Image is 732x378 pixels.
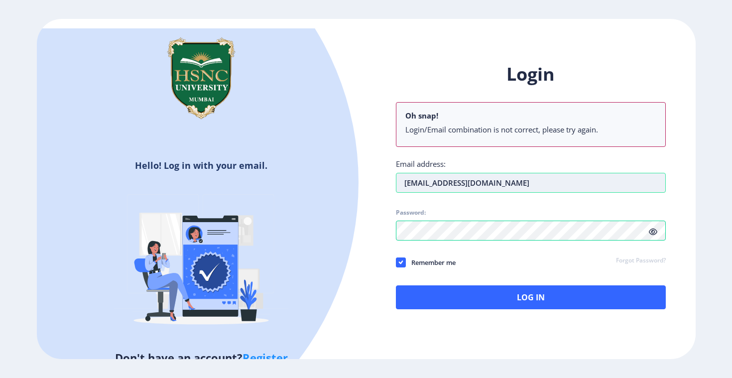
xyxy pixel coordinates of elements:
img: Verified-rafiki.svg [114,175,288,350]
li: Login/Email combination is not correct, please try again. [405,125,656,134]
input: Email address [396,173,666,193]
h5: Don't have an account? [44,350,359,366]
a: Forgot Password? [616,256,666,265]
label: Email address: [396,159,446,169]
button: Log In [396,285,666,309]
label: Password: [396,209,426,217]
b: Oh snap! [405,111,438,121]
span: Remember me [406,256,456,268]
h1: Login [396,62,666,86]
a: Register [243,350,288,365]
img: hsnc.png [151,28,251,128]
